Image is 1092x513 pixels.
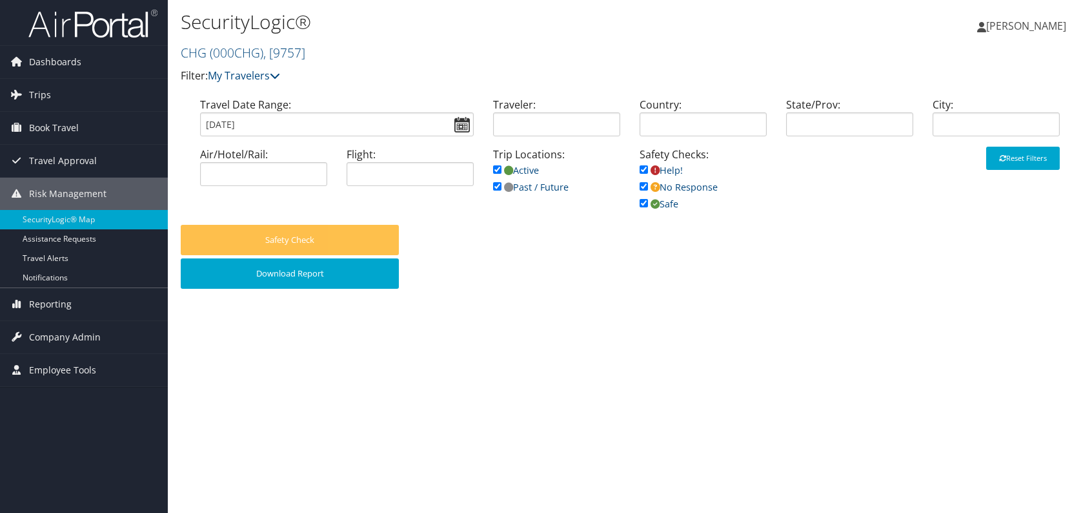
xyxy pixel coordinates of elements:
[986,147,1060,170] button: Reset Filters
[29,46,81,78] span: Dashboards
[337,147,483,196] div: Flight:
[977,6,1079,45] a: [PERSON_NAME]
[263,44,305,61] span: , [ 9757 ]
[640,164,683,176] a: Help!
[483,97,630,147] div: Traveler:
[29,321,101,353] span: Company Admin
[640,198,678,210] a: Safe
[181,225,399,255] button: Safety Check
[776,97,923,147] div: State/Prov:
[181,44,305,61] a: CHG
[210,44,263,61] span: ( 000CHG )
[640,181,718,193] a: No Response
[923,97,1069,147] div: City:
[181,8,780,36] h1: SecurityLogic®
[190,97,483,147] div: Travel Date Range:
[483,147,630,208] div: Trip Locations:
[630,147,776,225] div: Safety Checks:
[29,354,96,386] span: Employee Tools
[29,112,79,144] span: Book Travel
[630,97,776,147] div: Country:
[29,288,72,320] span: Reporting
[29,145,97,177] span: Travel Approval
[181,258,399,289] button: Download Report
[28,8,157,39] img: airportal-logo.png
[29,79,51,111] span: Trips
[493,181,569,193] a: Past / Future
[493,164,539,176] a: Active
[986,19,1066,33] span: [PERSON_NAME]
[208,68,280,83] a: My Travelers
[29,178,106,210] span: Risk Management
[181,68,780,85] p: Filter:
[190,147,337,196] div: Air/Hotel/Rail:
